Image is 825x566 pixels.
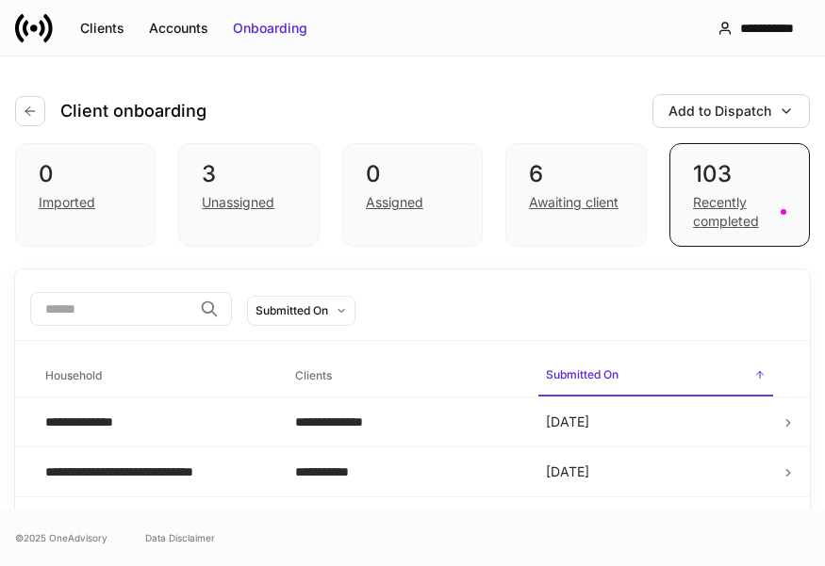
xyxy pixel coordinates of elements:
div: Clients [80,19,124,38]
div: Accounts [149,19,208,38]
div: Imported [39,193,95,212]
td: [DATE] [531,397,781,447]
div: 3Unassigned [178,143,319,247]
span: Clients [288,357,522,396]
button: Clients [68,13,137,43]
div: 0 [39,159,132,189]
div: Submitted On [256,301,328,319]
span: Submitted On [538,356,773,396]
button: Onboarding [221,13,320,43]
h4: Client onboarding [60,100,206,122]
div: Onboarding [233,19,307,38]
div: Awaiting client [529,193,619,212]
a: Data Disclaimer [145,530,215,545]
h6: Submitted On [546,365,619,383]
div: 103Recently completed [669,143,810,247]
div: Add to Dispatch [668,102,771,121]
div: Unassigned [202,193,274,212]
button: Submitted On [247,296,355,326]
button: Add to Dispatch [652,94,810,128]
h6: Clients [295,366,332,384]
span: © 2025 OneAdvisory [15,530,107,545]
div: 103 [693,159,786,189]
div: 0 [366,159,459,189]
button: Accounts [137,13,221,43]
td: [DATE] [531,447,781,497]
div: 6 [529,159,622,189]
div: Assigned [366,193,423,212]
div: 0Imported [15,143,156,247]
div: 0Assigned [342,143,483,247]
td: [DATE] [531,497,781,547]
div: Recently completed [693,193,769,231]
div: 6Awaiting client [505,143,646,247]
h6: Household [45,366,102,384]
div: 3 [202,159,295,189]
span: Household [38,357,272,396]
